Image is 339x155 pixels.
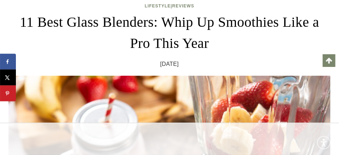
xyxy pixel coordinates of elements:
a: Lifestyle [145,4,171,8]
span: | [145,4,194,8]
time: [DATE] [160,60,179,69]
h1: 11 Best Glass Blenders: Whip Up Smoothies Like a Pro This Year [8,12,331,54]
a: Scroll to top [323,54,335,67]
a: Reviews [172,4,194,8]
